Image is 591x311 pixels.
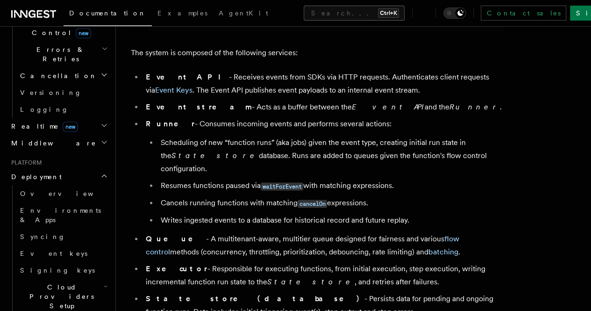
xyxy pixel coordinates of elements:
strong: Runner [146,119,195,128]
span: Environments & Apps [20,207,101,224]
span: Examples [157,9,207,17]
code: cancelOn [298,200,327,208]
span: Documentation [69,9,146,17]
span: Cancellation [16,71,97,80]
span: Middleware [7,138,96,148]
span: Deployment [7,172,62,181]
span: Realtime [7,122,78,131]
a: Examples [152,3,213,25]
a: Event Keys [155,86,192,94]
a: Overview [16,185,110,202]
li: Resumes functions paused via with matching expressions. [158,179,505,193]
li: - Responsible for executing functions, from initial execution, step execution, writing incrementa... [143,262,505,289]
span: Cloud Providers Setup [16,282,103,311]
span: Syncing [20,233,65,240]
a: Logging [16,101,110,118]
span: Versioning [20,89,82,96]
button: Toggle dark mode [443,7,466,19]
li: - A multitenant-aware, multitier queue designed for fairness and various methods (concurrency, th... [143,232,505,259]
strong: Executor [146,264,207,273]
a: Event keys [16,245,110,262]
a: Signing keys [16,262,110,279]
kbd: Ctrl+K [378,8,399,18]
em: Runner [449,102,500,111]
strong: Queue [146,234,206,243]
li: Scheduling of new “function runs” (aka jobs) given the event type, creating initial run state in ... [158,136,505,175]
li: Writes ingested events to a database for historical record and future replay. [158,214,505,227]
em: State store [267,277,355,286]
strong: Event API [146,72,229,81]
button: Realtimenew [7,118,110,135]
span: Flow Control [16,19,103,37]
strong: State store (database) [146,294,364,303]
a: flow control [146,234,459,256]
span: new [76,28,91,38]
a: Environments & Apps [16,202,110,228]
button: Errors & Retries [16,41,110,67]
span: Errors & Retries [16,45,101,64]
a: Documentation [64,3,152,26]
code: waitForEvent [261,182,303,190]
li: - Receives events from SDKs via HTTP requests. Authenticates client requests via . The Event API ... [143,71,505,97]
li: Cancels running functions with matching expressions. [158,196,505,210]
button: Deployment [7,168,110,185]
strong: Event stream [146,102,252,111]
p: The system is composed of the following services: [131,46,505,59]
a: batching [428,247,458,256]
span: Platform [7,159,42,166]
span: Overview [20,190,116,197]
button: Flow Controlnew [16,15,110,41]
span: Logging [20,106,69,113]
a: Syncing [16,228,110,245]
span: new [63,122,78,132]
a: Versioning [16,84,110,101]
a: AgentKit [213,3,274,25]
li: - Acts as a buffer between the and the . [143,101,505,114]
span: AgentKit [219,9,268,17]
a: Contact sales [481,6,566,21]
span: Signing keys [20,267,95,274]
button: Search...Ctrl+K [304,6,405,21]
a: cancelOn [298,198,327,207]
a: waitForEvent [261,181,303,190]
li: - Consumes incoming events and performs several actions: [143,117,505,227]
em: Event API [352,102,425,111]
button: Cancellation [16,67,110,84]
span: Event keys [20,250,87,257]
em: State store [171,151,259,160]
button: Middleware [7,135,110,152]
